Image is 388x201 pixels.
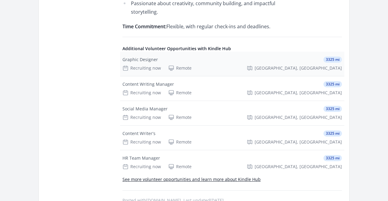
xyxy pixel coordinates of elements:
a: Graphic Designer 3325 mi Recruiting now Remote [GEOGRAPHIC_DATA], [GEOGRAPHIC_DATA] [120,52,344,76]
span: [GEOGRAPHIC_DATA], [GEOGRAPHIC_DATA] [255,164,342,170]
div: Recruiting now [122,114,161,120]
div: Recruiting now [122,90,161,96]
div: Remote [168,65,192,71]
strong: Time Commitment: [122,23,166,30]
div: Remote [168,164,192,170]
span: 3325 mi [323,57,342,63]
div: Recruiting now [122,65,161,71]
p: Flexible, with regular check-ins and deadlines. [122,22,300,31]
div: Remote [168,90,192,96]
span: [GEOGRAPHIC_DATA], [GEOGRAPHIC_DATA] [255,65,342,71]
a: Social Media Manager 3325 mi Recruiting now Remote [GEOGRAPHIC_DATA], [GEOGRAPHIC_DATA] [120,101,344,125]
span: [GEOGRAPHIC_DATA], [GEOGRAPHIC_DATA] [255,90,342,96]
div: Recruiting now [122,139,161,145]
div: Content Writer's [122,130,156,137]
span: [GEOGRAPHIC_DATA], [GEOGRAPHIC_DATA] [255,139,342,145]
span: 3325 mi [323,155,342,161]
div: Social Media Manager [122,106,168,112]
div: Remote [168,139,192,145]
a: Content Writing Manager 3325 mi Recruiting now Remote [GEOGRAPHIC_DATA], [GEOGRAPHIC_DATA] [120,76,344,101]
div: Content Writing Manager [122,81,174,87]
span: 3325 mi [323,130,342,137]
div: HR Team Manager [122,155,160,161]
div: Recruiting now [122,164,161,170]
div: Graphic Designer [122,57,158,63]
span: [GEOGRAPHIC_DATA], [GEOGRAPHIC_DATA] [255,114,342,120]
h4: Additional Volunteer Opportunities with Kindle Hub [122,46,342,52]
span: 3325 mi [323,106,342,112]
div: Remote [168,114,192,120]
a: HR Team Manager 3325 mi Recruiting now Remote [GEOGRAPHIC_DATA], [GEOGRAPHIC_DATA] [120,150,344,175]
a: See more volunteer opportunities and learn more about Kindle Hub [122,176,261,182]
span: 3325 mi [323,81,342,87]
a: Content Writer's 3325 mi Recruiting now Remote [GEOGRAPHIC_DATA], [GEOGRAPHIC_DATA] [120,126,344,150]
